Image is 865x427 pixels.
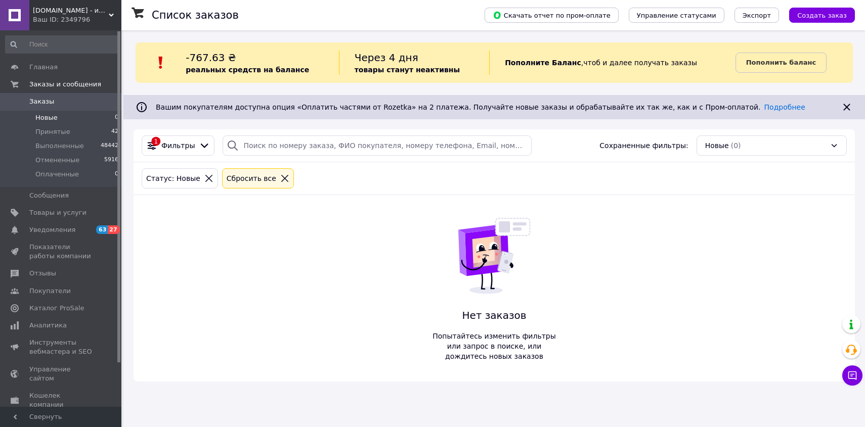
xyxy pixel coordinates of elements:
span: Аналитика [29,321,67,330]
div: Статус: Новые [144,173,202,184]
input: Поиск [5,35,119,54]
button: Экспорт [734,8,779,23]
span: Принятые [35,127,70,136]
span: Попытайтесь изменить фильтры или запрос в поиске, или дождитесь новых заказов [427,331,561,361]
span: Покупатели [29,287,71,296]
b: Пополните Баланс [505,59,581,67]
span: Кошелек компании [29,391,94,409]
span: Создать заказ [797,12,847,19]
span: Сообщения [29,191,69,200]
span: Экспорт [743,12,771,19]
span: 0 [115,170,118,179]
button: Скачать отчет по пром-оплате [485,8,619,23]
b: Пополнить баланс [746,59,816,66]
span: A-Shock.com.ua - интернет магазин спортивного питания [33,6,109,15]
span: 27 [108,225,119,234]
button: Управление статусами [629,8,724,23]
span: Товары и услуги [29,208,87,217]
span: Вашим покупателям доступна опция «Оплатить частями от Rozetka» на 2 платежа. Получайте новые зака... [156,103,805,111]
span: Выполненные [35,141,84,151]
div: , чтоб и далее получать заказы [489,51,736,75]
a: Подробнее [764,103,805,111]
span: Скачать отчет по пром-оплате [493,11,611,20]
span: Сохраненные фильтры: [599,140,688,151]
span: Заказы и сообщения [29,80,101,89]
span: 0 [115,113,118,122]
span: Отмененные [35,156,79,165]
span: Заказы [29,97,54,106]
a: Создать заказ [779,11,855,19]
span: Каталог ProSale [29,304,84,313]
span: Уведомления [29,225,75,234]
span: -767.63 ₴ [186,52,236,64]
span: 5916 [104,156,118,165]
b: реальных средств на балансе [186,66,309,74]
img: :exclamation: [153,55,168,70]
div: Ваш ID: 2349796 [33,15,121,24]
span: Показатели работы компании [29,243,94,261]
h1: Список заказов [152,9,239,21]
input: Поиск по номеру заказа, ФИО покупателя, номеру телефона, Email, номеру накладной [223,135,532,156]
span: Новые [35,113,58,122]
span: Через 4 дня [355,52,418,64]
span: Новые [705,140,729,151]
span: Фильтры [161,140,195,151]
span: Инструменты вебмастера и SEO [29,338,94,356]
span: 48442 [101,141,118,151]
span: 63 [96,225,108,234]
span: Главная [29,63,58,72]
span: Нет заказов [427,308,561,323]
span: Управление сайтом [29,365,94,383]
span: Управление статусами [637,12,716,19]
button: Чат с покупателем [842,365,862,386]
span: (0) [731,141,741,150]
a: Пополнить баланс [736,53,827,73]
button: Создать заказ [789,8,855,23]
span: 42 [111,127,118,136]
span: Отзывы [29,269,56,278]
span: Оплаченные [35,170,79,179]
b: товары станут неактивны [355,66,460,74]
div: Сбросить все [225,173,278,184]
